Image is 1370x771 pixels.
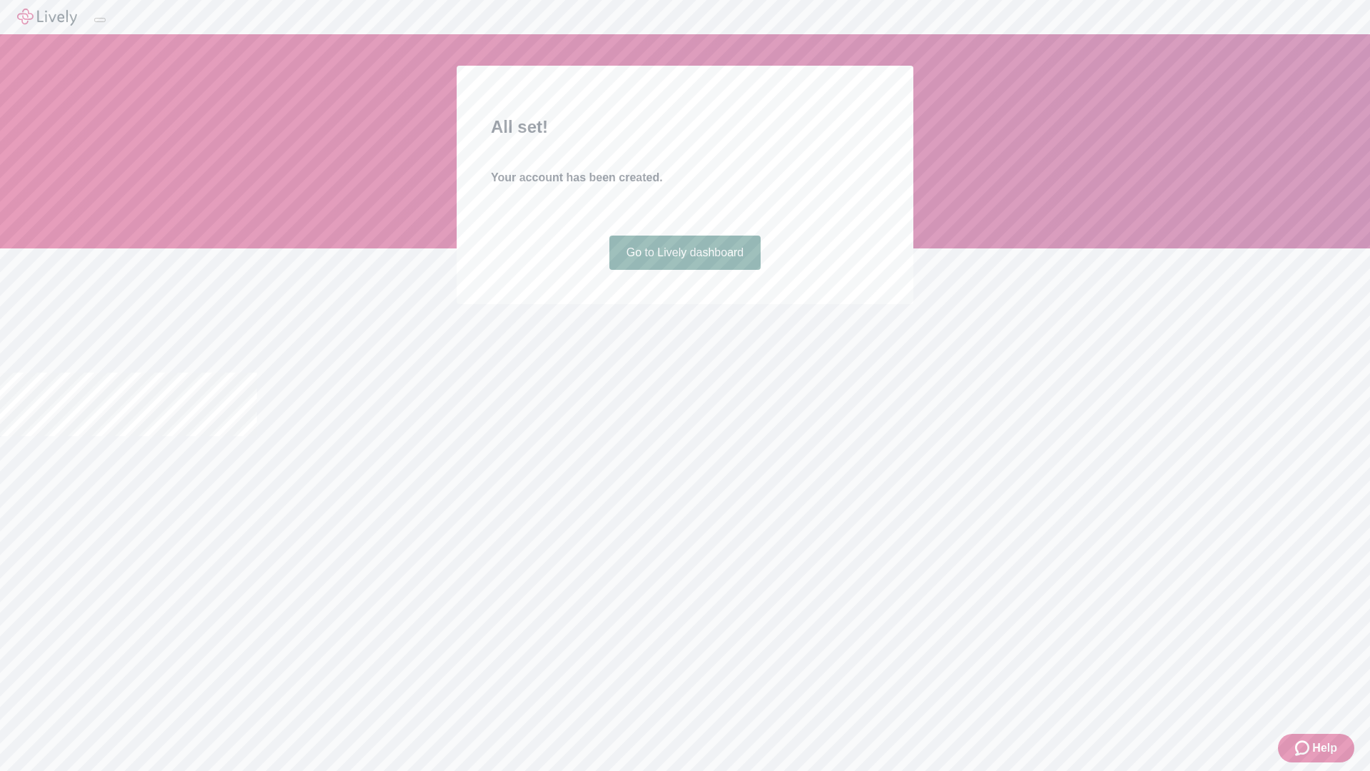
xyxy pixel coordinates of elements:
[1295,740,1312,757] svg: Zendesk support icon
[1278,734,1354,762] button: Zendesk support iconHelp
[491,114,879,140] h2: All set!
[94,18,106,22] button: Log out
[609,236,761,270] a: Go to Lively dashboard
[491,169,879,186] h4: Your account has been created.
[17,9,77,26] img: Lively
[1312,740,1337,757] span: Help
